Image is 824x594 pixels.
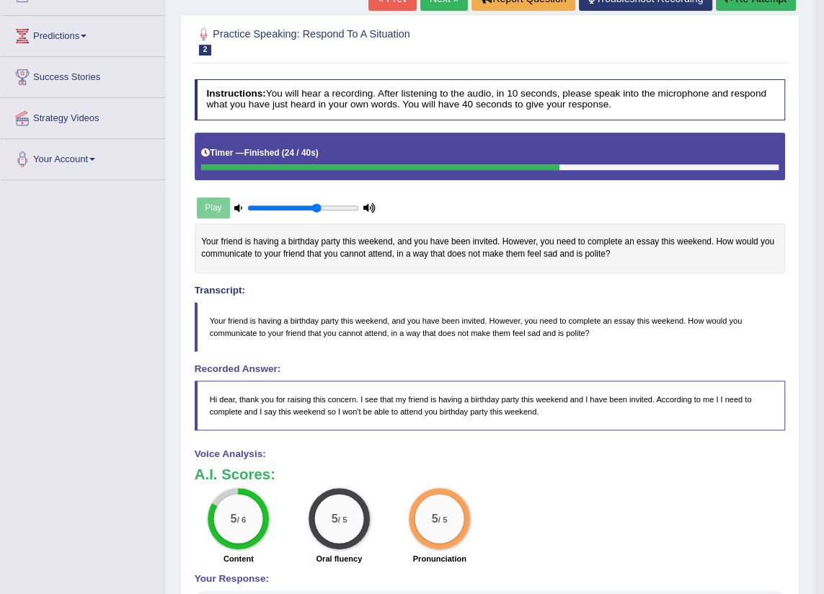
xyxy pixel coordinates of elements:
small: / 5 [337,515,347,525]
div: Your friend is having a birthday party this weekend, and you have been invited. However, you need... [195,223,786,273]
b: ( [282,148,285,158]
blockquote: Hi dear, thank you for raising this concern. I see that my friend is having a birthday party this... [195,381,786,430]
h2: Practice Speaking: Respond To A Situation [195,25,561,56]
h5: Timer — [201,148,318,158]
big: 5 [432,513,438,526]
h4: Recorded Answer: [195,364,786,375]
blockquote: Your friend is having a birthday party this weekend, and you have been invited. However, you need... [195,302,786,351]
a: Predictions [1,16,165,52]
h4: Your Response: [195,574,786,585]
a: Success Stories [1,57,165,93]
label: Content [223,553,254,564]
small: / 5 [438,515,448,525]
b: A.I. Scores: [195,466,275,482]
a: Your Account [1,139,165,175]
big: 5 [231,513,237,526]
h4: Voice Analysis: [195,449,786,460]
a: Strategy Videos [1,98,165,134]
small: / 6 [237,515,247,525]
span: 2 [199,45,212,56]
big: 5 [331,513,337,526]
b: 24 / 40s [285,148,316,158]
label: Oral fluency [316,553,362,564]
b: ) [316,148,319,158]
h4: You will hear a recording. After listening to the audio, in 10 seconds, please speak into the mic... [195,79,786,120]
b: Instructions: [206,88,265,99]
label: Pronunciation [413,553,466,564]
b: Finished [244,148,280,158]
